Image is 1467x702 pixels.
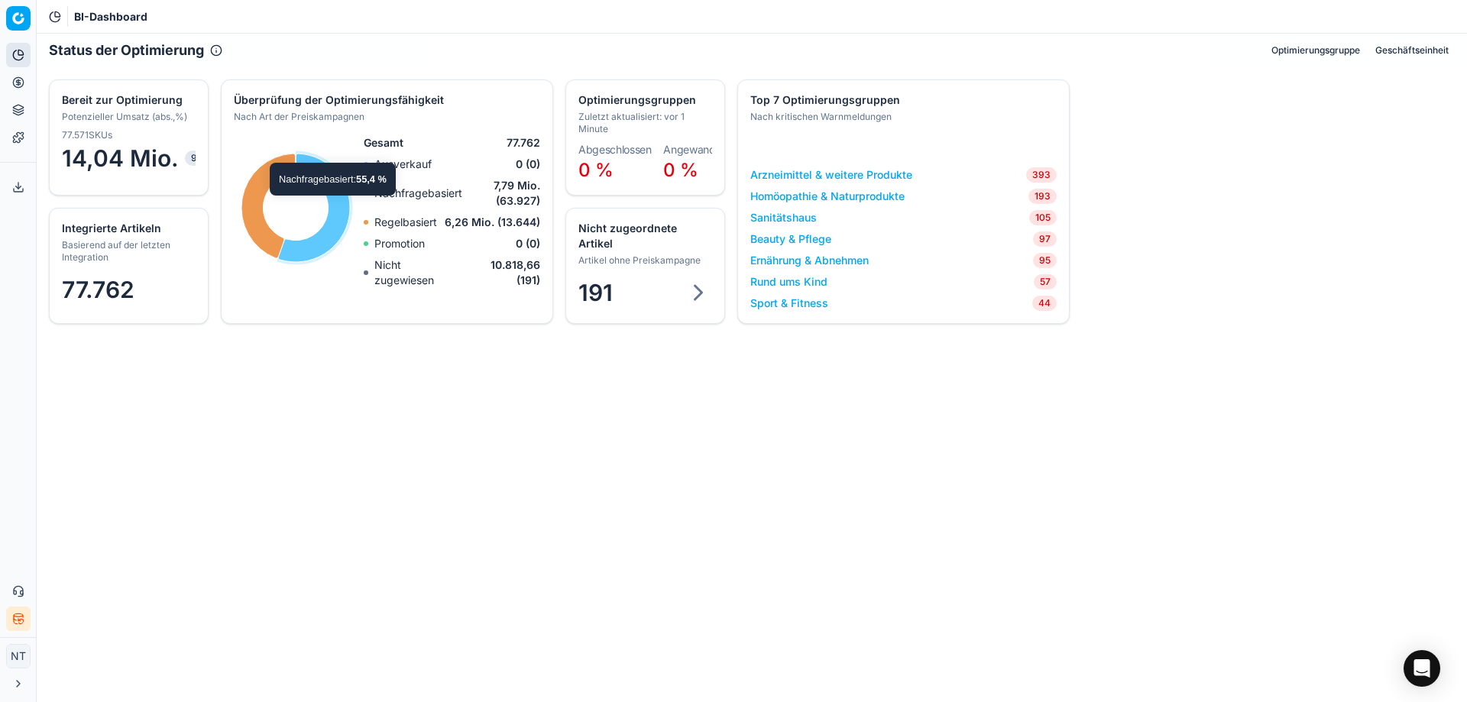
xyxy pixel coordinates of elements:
div: Zuletzt aktualisiert: vor 1 Minute [578,111,709,135]
div: Integrierte Artikeln [62,221,193,236]
div: Artikel ohne Preiskampagne [578,254,709,267]
span: 193 [1028,189,1057,204]
a: Arzneimittel & weitere Produkte [750,167,912,183]
a: Beauty & Pflege [750,231,831,247]
span: 0 (0) [516,236,540,251]
div: Top 7 Optimierungsgruppen [750,92,1054,108]
a: Homöopathie & Naturprodukte [750,189,905,204]
a: Ernährung & Abnehmen [750,253,869,268]
span: 10.818,66 (191) [464,257,540,288]
dt: Angewandt [663,144,719,155]
h2: Status der Optimierung [49,40,204,61]
div: Nicht zugeordnete Artikel [578,221,709,251]
span: 0 % [578,159,614,181]
div: Basierend auf der letzten Integration [62,239,193,264]
span: 77.571 SKUs [62,129,112,141]
span: 95 [1033,253,1057,268]
span: Gesamt [364,135,403,150]
div: Nach kritischen Warnmeldungen [750,111,1054,123]
span: 105 [1029,210,1057,225]
p: Nachfragebasiert [374,186,462,201]
p: Regelbasiert [374,215,437,230]
button: Optimierungsgruppe [1265,41,1366,60]
span: 0 % [663,159,698,181]
dt: Abgeschlossen [578,144,651,155]
p: Nicht zugewiesen [374,257,464,288]
span: 393 [1026,167,1057,183]
p: Promotion [374,236,425,251]
span: 77.762 [62,276,134,303]
p: Ausverkauf [374,157,432,172]
span: 0 (0) [516,157,540,172]
span: 97 [1033,231,1057,247]
button: Geschäftseinheit [1369,41,1455,60]
span: 44 [1032,296,1057,311]
div: Nach Art der Preiskampagnen [234,111,537,123]
div: Potenzieller Umsatz (abs.,%) [62,111,193,123]
div: Bereit zur Optimierung [62,92,193,108]
span: 14,04 Mio. [62,144,196,172]
span: 191 [578,279,613,306]
div: Open Intercom Messenger [1404,650,1440,687]
span: 77.762 [507,135,540,150]
span: BI-Dashboard [74,9,147,24]
div: Optimierungsgruppen [578,92,709,108]
a: Sanitätshaus [750,210,817,225]
span: 7,79 Mio. (63.927) [462,178,540,209]
nav: breadcrumb [74,9,147,24]
span: 99,9 % [185,150,230,166]
a: Sport & Fitness [750,296,828,311]
span: NT [7,645,30,668]
button: NT [6,644,31,668]
a: Rund ums Kind [750,274,827,290]
div: Überprüfung der Optimierungsfähigkeit [234,92,537,108]
span: 57 [1034,274,1057,290]
span: 6,26 Mio. (13.644) [445,215,540,230]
